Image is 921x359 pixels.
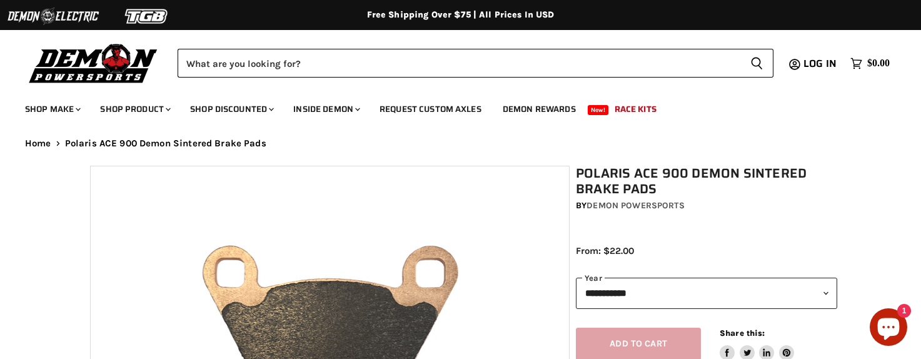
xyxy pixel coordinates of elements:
[866,308,911,349] inbox-online-store-chat: Shopify online store chat
[798,58,844,69] a: Log in
[65,138,266,149] span: Polaris ACE 900 Demon Sintered Brake Pads
[178,49,773,78] form: Product
[370,96,491,122] a: Request Custom Axles
[25,138,51,149] a: Home
[740,49,773,78] button: Search
[576,245,634,256] span: From: $22.00
[867,58,890,69] span: $0.00
[588,105,609,115] span: New!
[25,41,162,85] img: Demon Powersports
[720,328,765,338] span: Share this:
[576,199,837,213] div: by
[6,4,100,28] img: Demon Electric Logo 2
[605,96,666,122] a: Race Kits
[493,96,585,122] a: Demon Rewards
[284,96,368,122] a: Inside Demon
[178,49,740,78] input: Search
[844,54,896,73] a: $0.00
[586,200,684,211] a: Demon Powersports
[16,91,887,122] ul: Main menu
[16,96,88,122] a: Shop Make
[181,96,281,122] a: Shop Discounted
[576,278,837,308] select: year
[803,56,837,71] span: Log in
[100,4,194,28] img: TGB Logo 2
[576,166,837,197] h1: Polaris ACE 900 Demon Sintered Brake Pads
[91,96,178,122] a: Shop Product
